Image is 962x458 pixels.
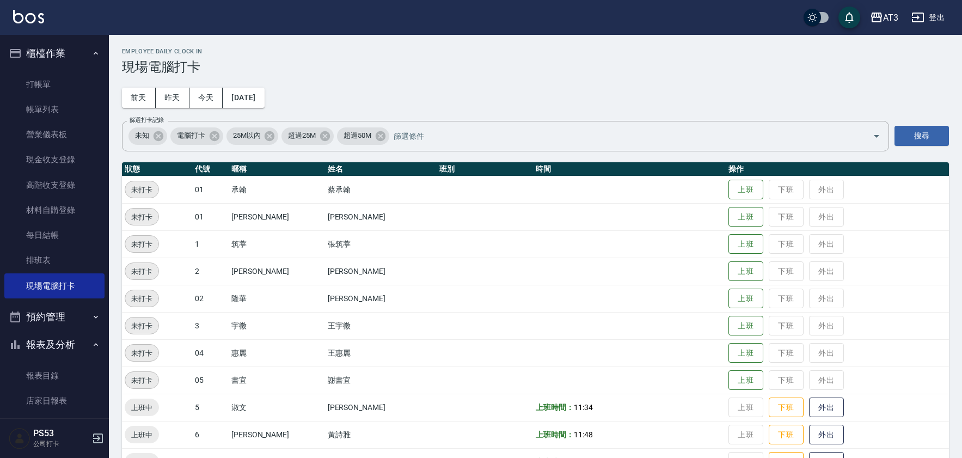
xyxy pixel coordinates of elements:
[122,162,192,176] th: 狀態
[122,88,156,108] button: 前天
[125,184,158,196] span: 未打卡
[728,207,763,227] button: 上班
[229,162,325,176] th: 暱稱
[223,88,264,108] button: [DATE]
[125,347,158,359] span: 未打卡
[192,367,229,394] td: 05
[536,430,574,439] b: 上班時間：
[868,127,885,145] button: Open
[125,293,158,304] span: 未打卡
[226,127,279,145] div: 25M以內
[229,367,325,394] td: 書宜
[125,211,158,223] span: 未打卡
[907,8,949,28] button: 登出
[728,316,763,336] button: 上班
[728,289,763,309] button: 上班
[170,130,212,141] span: 電腦打卡
[229,258,325,285] td: [PERSON_NAME]
[325,230,437,258] td: 張筑葶
[574,430,593,439] span: 11:48
[229,394,325,421] td: 淑文
[866,7,903,29] button: AT3
[125,320,158,332] span: 未打卡
[325,367,437,394] td: 謝書宜
[192,285,229,312] td: 02
[229,176,325,203] td: 承翰
[4,223,105,248] a: 每日結帳
[192,230,229,258] td: 1
[122,59,949,75] h3: 現場電腦打卡
[156,88,189,108] button: 昨天
[4,273,105,298] a: 現場電腦打卡
[229,285,325,312] td: 隆華
[13,10,44,23] img: Logo
[125,429,159,441] span: 上班中
[325,203,437,230] td: [PERSON_NAME]
[4,198,105,223] a: 材料自購登錄
[9,428,30,449] img: Person
[125,239,158,250] span: 未打卡
[325,421,437,448] td: 黃詩雅
[325,258,437,285] td: [PERSON_NAME]
[229,312,325,339] td: 宇徵
[226,130,267,141] span: 25M以內
[189,88,223,108] button: 今天
[229,421,325,448] td: [PERSON_NAME]
[229,203,325,230] td: [PERSON_NAME]
[192,312,229,339] td: 3
[128,127,167,145] div: 未知
[728,370,763,390] button: 上班
[325,312,437,339] td: 王宇徵
[809,398,844,418] button: 外出
[4,363,105,388] a: 報表目錄
[391,126,854,145] input: 篩選條件
[536,403,574,412] b: 上班時間：
[769,398,804,418] button: 下班
[4,72,105,97] a: 打帳單
[229,230,325,258] td: 筑葶
[894,126,949,146] button: 搜尋
[337,127,389,145] div: 超過50M
[281,130,322,141] span: 超過25M
[192,258,229,285] td: 2
[170,127,223,145] div: 電腦打卡
[4,147,105,172] a: 現金收支登錄
[229,339,325,367] td: 惠麗
[192,162,229,176] th: 代號
[192,421,229,448] td: 6
[125,402,159,413] span: 上班中
[728,234,763,254] button: 上班
[728,343,763,363] button: 上班
[4,173,105,198] a: 高階收支登錄
[192,203,229,230] td: 01
[574,403,593,412] span: 11:34
[4,413,105,438] a: 互助日報表
[192,339,229,367] td: 04
[728,261,763,282] button: 上班
[325,162,437,176] th: 姓名
[281,127,334,145] div: 超過25M
[325,339,437,367] td: 王惠麗
[726,162,949,176] th: 操作
[533,162,726,176] th: 時間
[33,439,89,449] p: 公司打卡
[4,39,105,68] button: 櫃檯作業
[192,176,229,203] td: 01
[122,48,949,55] h2: Employee Daily Clock In
[128,130,156,141] span: 未知
[4,97,105,122] a: 帳單列表
[838,7,860,28] button: save
[130,116,164,124] label: 篩選打卡記錄
[33,428,89,439] h5: PS53
[192,394,229,421] td: 5
[325,394,437,421] td: [PERSON_NAME]
[4,303,105,331] button: 預約管理
[769,425,804,445] button: 下班
[4,248,105,273] a: 排班表
[325,176,437,203] td: 蔡承翰
[809,425,844,445] button: 外出
[728,180,763,200] button: 上班
[437,162,533,176] th: 班別
[325,285,437,312] td: [PERSON_NAME]
[4,388,105,413] a: 店家日報表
